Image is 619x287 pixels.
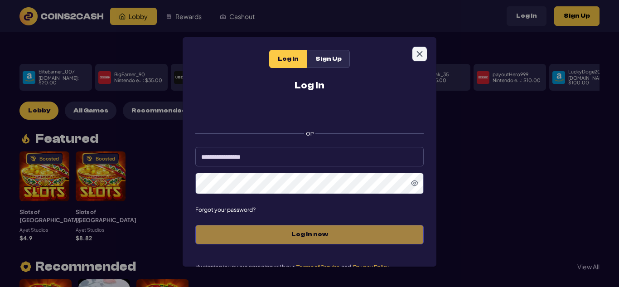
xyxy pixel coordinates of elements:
[411,180,418,187] svg: Show Password
[278,55,299,63] span: Log In
[195,121,424,141] label: or
[315,55,342,63] span: Sign Up
[353,264,389,270] span: Privacy Policy
[412,47,427,61] button: Close
[296,264,339,270] span: Terms of Service
[195,263,424,271] p: By signing in you are agreeing with our and .
[195,81,424,90] h2: Log In
[195,207,424,212] span: Forgot your password?
[214,102,405,122] iframe: Przycisk Zaloguj się przez Google
[269,50,307,68] div: Log In
[307,50,350,68] div: Sign Up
